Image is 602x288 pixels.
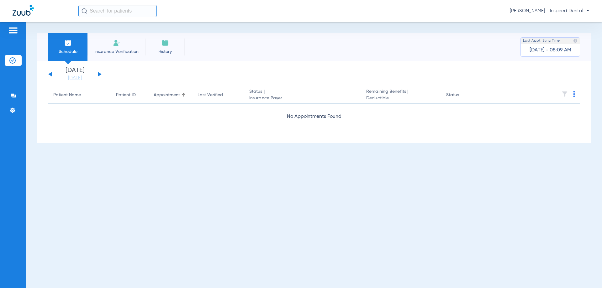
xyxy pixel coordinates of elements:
img: Zuub Logo [13,5,34,16]
input: Search for patients [78,5,157,17]
div: Patient Name [53,92,81,98]
span: Schedule [53,49,83,55]
span: Last Appt. Sync Time: [523,38,561,44]
div: Last Verified [198,92,239,98]
img: group-dot-blue.svg [573,91,575,97]
div: Appointment [154,92,187,98]
img: Search Icon [82,8,87,14]
img: last sync help info [573,39,578,43]
li: [DATE] [56,67,94,81]
img: History [161,39,169,47]
div: Patient ID [116,92,136,98]
div: Appointment [154,92,180,98]
span: Insurance Payer [249,95,356,102]
span: [PERSON_NAME] - Inspired Dental [510,8,589,14]
img: Manual Insurance Verification [113,39,120,47]
a: [DATE] [56,75,94,81]
img: filter.svg [562,91,568,97]
img: Schedule [64,39,72,47]
div: Last Verified [198,92,223,98]
div: Patient Name [53,92,106,98]
th: Status | [244,86,361,104]
div: Patient ID [116,92,144,98]
span: Insurance Verification [92,49,141,55]
th: Remaining Benefits | [361,86,441,104]
img: hamburger-icon [8,27,18,34]
th: Status [441,86,483,104]
span: Deductible [366,95,436,102]
div: No Appointments Found [48,113,580,121]
span: History [150,49,180,55]
span: [DATE] - 08:09 AM [530,47,571,53]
